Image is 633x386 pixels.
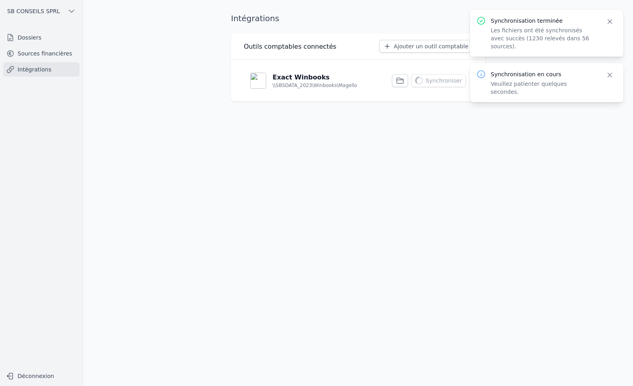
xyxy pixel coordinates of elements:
[491,26,596,50] p: Les fichiers ont été synchronisés avec succès (1230 relevés dans 56 sources).
[491,17,596,25] p: Synchronisation terminée
[3,62,80,77] a: Intégrations
[7,7,60,15] span: SB CONSEILS SPRL
[244,42,336,51] h3: Outils comptables connectés
[273,73,330,82] p: Exact Winbooks
[244,66,472,95] a: Exact Winbooks \\SBSDATA_2023\Winbooks\Magello Synchroniser
[411,74,466,87] button: Synchroniser
[3,30,80,45] a: Dossiers
[491,80,596,96] p: Veuillez patienter quelques secondes.
[3,5,80,18] button: SB CONSEILS SPRL
[379,40,472,53] button: Ajouter un outil comptable
[231,13,279,24] h1: Intégrations
[273,82,357,89] p: \\SBSDATA_2023\Winbooks\Magello
[3,370,80,382] button: Déconnexion
[491,70,596,78] p: Synchronisation en cours
[3,46,80,61] a: Sources financières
